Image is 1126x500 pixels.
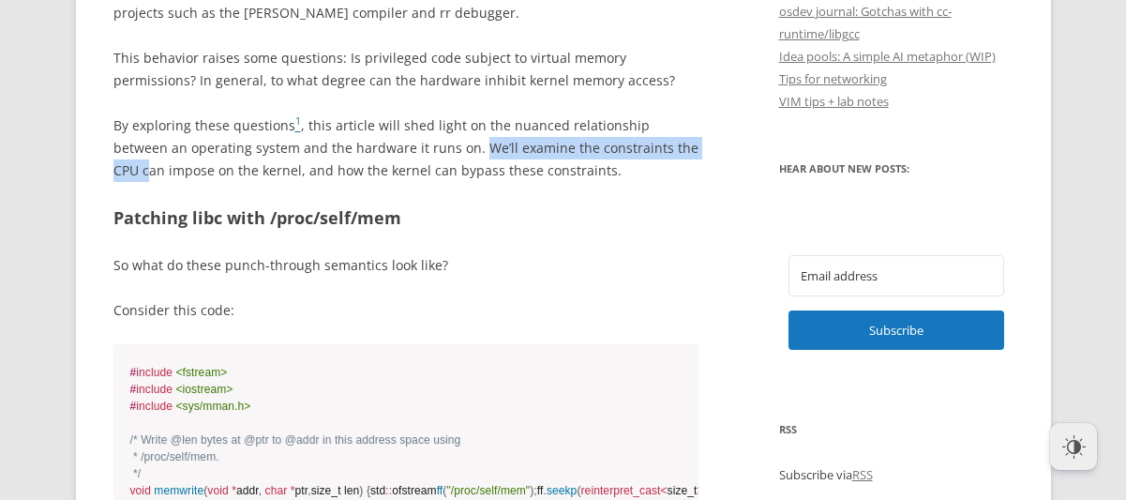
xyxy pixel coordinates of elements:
[385,484,392,497] span: ::
[698,484,704,497] span: >
[543,484,546,497] span: .
[779,418,1013,441] h3: RSS
[207,484,228,497] span: void
[359,484,363,497] span: )
[443,484,446,497] span: (
[175,400,250,413] span: <sys/mman.h>
[852,466,873,483] a: RSS
[265,484,288,497] span: char
[154,484,203,497] span: memwrite
[113,47,699,92] p: This behavior raises some questions: Is privileged code subject to virtual memory permissions? In...
[113,205,699,232] h2: Patching libc with /proc/self/mem
[547,484,578,497] span: seekp
[533,484,536,497] span: ;
[295,114,301,128] sup: 1
[779,48,996,65] a: Idea pools: A simple AI metaphor (WIP)
[130,433,461,480] span: /* Write @len bytes at @ptr to @addr in this address space using * /proc/self/mem. */
[779,3,952,42] a: osdev journal: Gotchas with cc-runtime/libgcc
[175,366,227,379] span: <fstream>
[136,366,173,379] span: include
[130,366,228,379] span: #
[113,254,699,277] p: So what do these punch-through semantics look like?
[577,484,580,497] span: (
[203,484,207,497] span: (
[581,484,661,497] span: reinterpret_cast
[779,463,1013,486] p: Subscribe via
[308,484,310,497] span: ,
[779,70,887,87] a: Tips for networking
[113,299,699,322] p: Consider this code:
[175,383,233,396] span: <iostream>
[661,484,668,497] span: <
[130,383,233,396] span: #
[130,400,251,413] span: #
[113,114,699,182] p: By exploring these questions , this article will shed light on the nuanced relationship between a...
[136,400,173,413] span: include
[788,311,1004,350] button: Subscribe
[295,116,301,134] a: 1
[530,484,533,497] span: )
[788,255,1004,296] input: Email address
[259,484,262,497] span: ,
[130,484,151,497] span: void
[136,383,173,396] span: include
[437,484,443,497] span: ff
[779,158,1013,180] h3: Hear about new posts:
[779,93,889,110] a: VIM tips + lab notes
[446,484,530,497] span: "/proc/self/mem"
[367,484,370,497] span: {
